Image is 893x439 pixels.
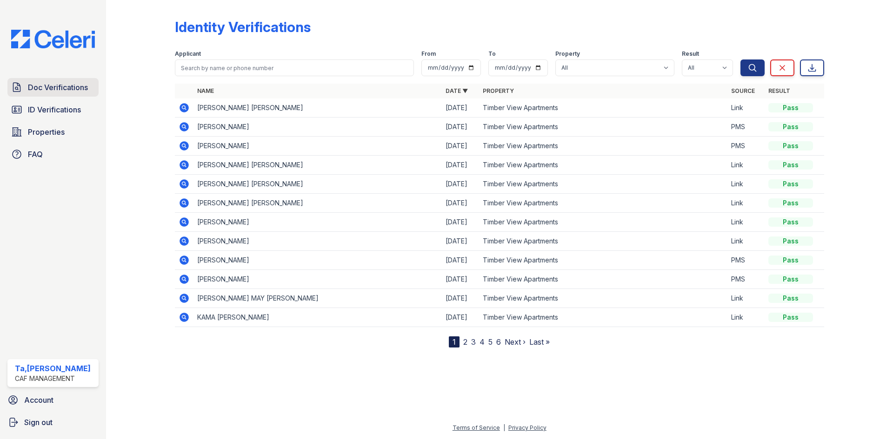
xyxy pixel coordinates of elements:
td: [DATE] [442,213,479,232]
td: [DATE] [442,251,479,270]
td: [PERSON_NAME] [PERSON_NAME] [193,98,442,118]
label: Applicant [175,50,201,58]
td: PMS [727,251,765,270]
div: Pass [768,236,813,246]
span: Properties [28,126,65,138]
label: To [488,50,496,58]
span: Doc Verifications [28,82,88,93]
td: [DATE] [442,175,479,194]
td: [PERSON_NAME] [193,137,442,156]
a: Next › [505,337,526,347]
span: Sign out [24,417,53,428]
td: Link [727,98,765,118]
div: Pass [768,313,813,322]
td: [PERSON_NAME] [193,118,442,137]
div: Pass [768,122,813,131]
div: Pass [768,160,813,170]
div: Pass [768,256,813,265]
td: Timber View Apartments [479,251,727,270]
img: CE_Logo_Blue-a8612792a0a2168367f1c8372b55b34899dd931a85d93a1a3d3e32e68fde9ad4.png [4,30,102,48]
td: [DATE] [442,118,479,137]
td: [PERSON_NAME] [193,213,442,232]
td: [PERSON_NAME] [PERSON_NAME] [193,175,442,194]
a: Property [483,87,514,94]
td: Link [727,194,765,213]
td: [DATE] [442,270,479,289]
a: 6 [496,337,501,347]
a: FAQ [7,145,99,164]
div: Pass [768,294,813,303]
a: Privacy Policy [508,424,546,431]
td: [DATE] [442,308,479,327]
div: Pass [768,179,813,189]
a: Name [197,87,214,94]
td: Timber View Apartments [479,118,727,137]
td: Timber View Apartments [479,308,727,327]
td: Timber View Apartments [479,175,727,194]
td: [DATE] [442,232,479,251]
td: [DATE] [442,98,479,118]
a: Properties [7,123,99,141]
div: Pass [768,198,813,208]
label: Property [555,50,580,58]
td: Timber View Apartments [479,137,727,156]
td: Timber View Apartments [479,232,727,251]
a: Doc Verifications [7,78,99,97]
div: | [503,424,505,431]
div: 1 [449,336,460,347]
a: ID Verifications [7,100,99,119]
span: ID Verifications [28,104,81,115]
td: [PERSON_NAME] [PERSON_NAME] [193,156,442,175]
div: Identity Verifications [175,19,311,35]
td: PMS [727,137,765,156]
label: From [421,50,436,58]
a: Date ▼ [446,87,468,94]
td: Link [727,308,765,327]
a: 5 [488,337,493,347]
td: Link [727,156,765,175]
span: FAQ [28,149,43,160]
a: Terms of Service [453,424,500,431]
a: 3 [471,337,476,347]
label: Result [682,50,699,58]
td: [PERSON_NAME] [193,251,442,270]
a: Account [4,391,102,409]
div: CAF Management [15,374,91,383]
td: Timber View Apartments [479,270,727,289]
td: Link [727,232,765,251]
td: [DATE] [442,156,479,175]
td: Timber View Apartments [479,194,727,213]
td: PMS [727,118,765,137]
td: [PERSON_NAME] [193,232,442,251]
div: Ta,[PERSON_NAME] [15,363,91,374]
div: Pass [768,275,813,284]
td: Timber View Apartments [479,156,727,175]
td: Link [727,213,765,232]
a: Source [731,87,755,94]
div: Pass [768,141,813,151]
span: Account [24,394,53,406]
td: Timber View Apartments [479,98,727,118]
td: [PERSON_NAME] [PERSON_NAME] [193,194,442,213]
td: Timber View Apartments [479,289,727,308]
td: [DATE] [442,137,479,156]
td: [DATE] [442,289,479,308]
td: [PERSON_NAME] MAY [PERSON_NAME] [193,289,442,308]
td: KAMA [PERSON_NAME] [193,308,442,327]
td: Link [727,175,765,194]
a: Sign out [4,413,102,432]
td: [PERSON_NAME] [193,270,442,289]
a: Last » [529,337,550,347]
td: [DATE] [442,194,479,213]
div: Pass [768,103,813,112]
a: 4 [480,337,485,347]
td: Link [727,289,765,308]
input: Search by name or phone number [175,59,414,76]
td: PMS [727,270,765,289]
td: Timber View Apartments [479,213,727,232]
div: Pass [768,217,813,227]
a: Result [768,87,790,94]
a: 2 [463,337,467,347]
